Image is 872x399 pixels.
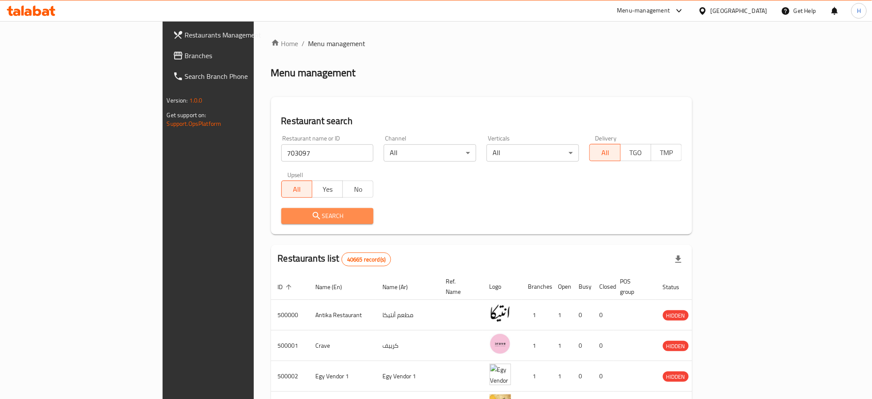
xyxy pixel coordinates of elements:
[595,135,617,141] label: Delivery
[309,330,376,361] td: Crave
[446,276,472,297] span: Ref. Name
[281,115,682,128] h2: Restaurant search
[278,282,294,292] span: ID
[287,172,303,178] label: Upsell
[342,252,391,266] div: Total records count
[376,300,439,330] td: مطعم أنتيكا
[663,311,689,321] span: HIDDEN
[167,109,206,121] span: Get support on:
[487,144,579,162] div: All
[663,372,689,382] span: HIDDEN
[490,302,511,324] img: Antika Restaurant
[552,330,572,361] td: 1
[651,144,682,161] button: TMP
[376,330,439,361] td: كرييف
[312,181,343,198] button: Yes
[624,147,648,159] span: TGO
[572,274,593,300] th: Busy
[521,300,552,330] td: 1
[281,208,374,224] button: Search
[185,50,302,61] span: Branches
[288,211,367,221] span: Search
[383,282,419,292] span: Name (Ar)
[521,274,552,300] th: Branches
[593,361,613,392] td: 0
[593,147,617,159] span: All
[655,147,678,159] span: TMP
[490,333,511,355] img: Crave
[342,181,373,198] button: No
[309,361,376,392] td: Egy Vendor 1
[552,300,572,330] td: 1
[572,330,593,361] td: 0
[620,144,651,161] button: TGO
[593,300,613,330] td: 0
[521,361,552,392] td: 1
[166,25,308,45] a: Restaurants Management
[668,249,689,270] div: Export file
[663,282,691,292] span: Status
[376,361,439,392] td: Egy Vendor 1
[857,6,861,16] span: H
[552,361,572,392] td: 1
[521,330,552,361] td: 1
[620,276,646,297] span: POS group
[342,256,391,264] span: 40665 record(s)
[309,300,376,330] td: Antika Restaurant
[346,183,370,196] span: No
[384,144,476,162] div: All
[271,66,356,80] h2: Menu management
[185,71,302,81] span: Search Branch Phone
[167,95,188,106] span: Version:
[285,183,309,196] span: All
[483,274,521,300] th: Logo
[490,364,511,385] img: Egy Vendor 1
[278,252,391,266] h2: Restaurants list
[663,341,689,351] span: HIDDEN
[552,274,572,300] th: Open
[711,6,767,16] div: [GEOGRAPHIC_DATA]
[663,341,689,351] div: HIDDEN
[281,181,312,198] button: All
[316,282,354,292] span: Name (En)
[189,95,203,106] span: 1.0.0
[271,38,693,49] nav: breadcrumb
[166,45,308,66] a: Branches
[572,300,593,330] td: 0
[316,183,339,196] span: Yes
[166,66,308,87] a: Search Branch Phone
[185,30,302,40] span: Restaurants Management
[572,361,593,392] td: 0
[167,118,222,129] a: Support.OpsPlatform
[593,330,613,361] td: 0
[593,274,613,300] th: Closed
[308,38,366,49] span: Menu management
[589,144,620,161] button: All
[281,144,374,162] input: Search for restaurant name or ID..
[617,6,670,16] div: Menu-management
